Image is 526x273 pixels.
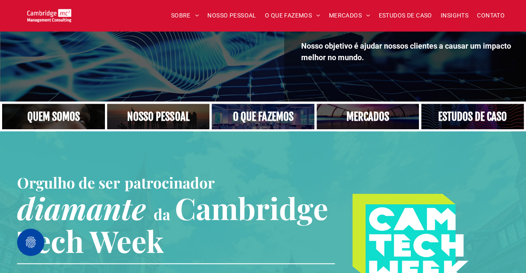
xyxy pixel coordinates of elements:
img: Go to Homepage [27,9,71,23]
strong: Nosso objetivo é ajudar nossos clientes a causar um impacto melhor no mundo. [301,41,511,62]
a: Close-up do rosto da mulher, centrado em seus olhos [2,104,105,129]
a: Your Business Transformed | Cambridge Management Consulting [27,10,71,19]
a: Uma multidão em silhueta ao pôr do sol, em uma elevação ou ponto de observação [107,104,210,129]
a: SOBRE [167,9,203,22]
a: NOSSO PESSOAL [203,9,260,22]
a: CASE STUDIES | See an Overview of All Our Case Studies | Cambridge Management Consulting [421,104,524,129]
span: Cambridge Tech Week [17,188,328,261]
span: da [154,204,170,224]
span: diamante [17,188,146,228]
span: patrocinador [125,172,215,192]
a: ESTUDOS DE CASO [374,9,436,22]
a: MERCADOS [325,9,375,22]
a: CONTATO [473,9,509,22]
a: Our Markets | Cambridge Management Consulting [317,104,419,129]
a: INSIGHTS [436,9,473,22]
span: Orgulho de ser [17,172,120,192]
a: O QUE FAZEMOS [261,9,325,22]
a: Um professor de ioga levantando todo o corpo do chão na pose do pavão [212,104,314,129]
